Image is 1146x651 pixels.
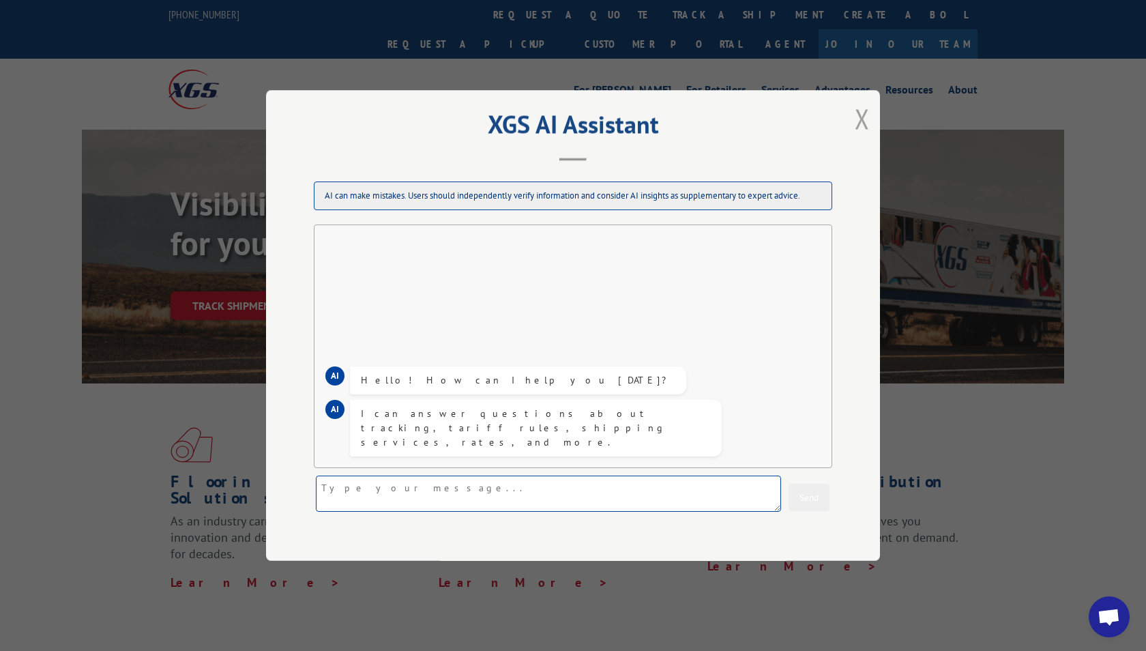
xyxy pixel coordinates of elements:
div: AI can make mistakes. Users should independently verify information and consider AI insights as s... [314,182,832,210]
div: Open chat [1089,596,1130,637]
h2: XGS AI Assistant [300,115,846,141]
button: Close modal [855,100,870,136]
div: AI [325,366,344,386]
div: AI [325,400,344,419]
div: Hello! How can I help you [DATE]? [361,373,675,388]
button: Send [789,484,829,511]
div: I can answer questions about tracking, tariff rules, shipping services, rates, and more. [361,407,711,450]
